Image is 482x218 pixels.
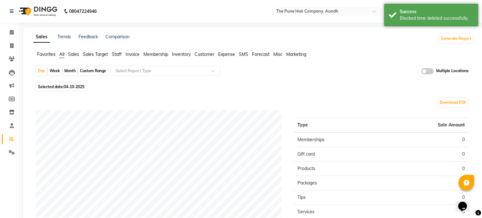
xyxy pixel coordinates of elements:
span: 04-10-2025 [64,84,84,89]
th: Sale Amount [381,118,469,132]
div: Success [400,8,474,15]
a: Trends [57,34,71,40]
span: Selected date: [36,83,86,91]
td: 0 [381,190,469,205]
span: Membership [143,51,168,57]
div: Week [48,66,62,75]
td: 0 [381,161,469,176]
div: Custom Range [78,66,108,75]
div: Day [36,66,47,75]
td: Memberships [294,132,381,147]
span: Favorites [37,51,56,57]
iframe: chat widget [456,193,476,212]
span: Marketing [286,51,306,57]
div: Month [63,66,77,75]
a: Comparison [105,34,130,40]
span: All [59,51,64,57]
b: 08047224946 [69,3,97,20]
img: logo [16,3,59,20]
span: SMS [239,51,248,57]
td: Packages [294,176,381,190]
a: Feedback [78,34,98,40]
span: Forecast [252,51,270,57]
span: Expense [218,51,235,57]
td: Gift card [294,147,381,161]
td: Tips [294,190,381,205]
td: Products [294,161,381,176]
td: 0 [381,147,469,161]
td: 0 [381,176,469,190]
td: 0 [381,132,469,147]
th: Type [294,118,381,132]
span: Misc [273,51,282,57]
button: Download PDF [438,98,468,107]
span: Inventory [172,51,191,57]
span: Sales [68,51,79,57]
span: Invoice [126,51,140,57]
span: Customer [195,51,214,57]
div: Blocked time deleted successfully. [400,15,474,22]
span: Multiple Locations [436,68,469,74]
button: Generate Report [439,34,473,43]
span: Sales Target [83,51,108,57]
a: Sales [33,31,50,43]
span: Staff [112,51,122,57]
